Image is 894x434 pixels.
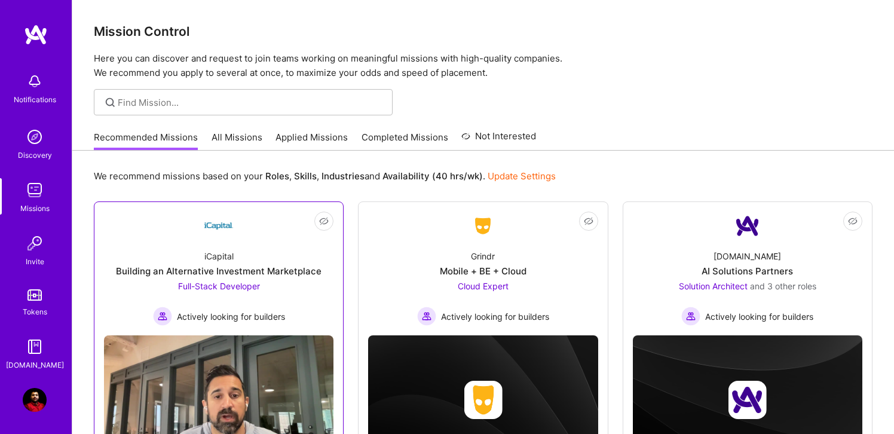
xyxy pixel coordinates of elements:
[848,216,858,226] i: icon EyeClosed
[20,388,50,412] a: User Avatar
[103,96,117,109] i: icon SearchGrey
[584,216,593,226] i: icon EyeClosed
[265,170,289,182] b: Roles
[368,212,598,326] a: Company LogoGrindrMobile + BE + CloudCloud Expert Actively looking for buildersActively looking f...
[702,265,793,277] div: AI Solutions Partners
[23,69,47,93] img: bell
[23,388,47,412] img: User Avatar
[204,250,234,262] div: iCapital
[23,125,47,149] img: discovery
[275,131,348,151] a: Applied Missions
[18,149,52,161] div: Discovery
[417,307,436,326] img: Actively looking for builders
[94,131,198,151] a: Recommended Missions
[733,212,762,240] img: Company Logo
[728,381,767,419] img: Company logo
[679,281,748,291] span: Solution Architect
[322,170,365,182] b: Industries
[94,24,872,39] h3: Mission Control
[23,231,47,255] img: Invite
[319,216,329,226] i: icon EyeClosed
[362,131,448,151] a: Completed Missions
[212,131,262,151] a: All Missions
[27,289,42,301] img: tokens
[705,310,813,323] span: Actively looking for builders
[23,178,47,202] img: teamwork
[94,51,872,80] p: Here you can discover and request to join teams working on meaningful missions with high-quality ...
[469,215,497,237] img: Company Logo
[750,281,816,291] span: and 3 other roles
[382,170,483,182] b: Availability (40 hrs/wk)
[6,359,64,371] div: [DOMAIN_NAME]
[204,212,233,240] img: Company Logo
[23,335,47,359] img: guide book
[681,307,700,326] img: Actively looking for builders
[464,381,502,419] img: Company logo
[24,24,48,45] img: logo
[153,307,172,326] img: Actively looking for builders
[471,250,495,262] div: Grindr
[23,305,47,318] div: Tokens
[440,265,526,277] div: Mobile + BE + Cloud
[458,281,509,291] span: Cloud Expert
[633,212,862,326] a: Company Logo[DOMAIN_NAME]AI Solutions PartnersSolution Architect and 3 other rolesActively lookin...
[20,202,50,215] div: Missions
[94,170,556,182] p: We recommend missions based on your , , and .
[294,170,317,182] b: Skills
[441,310,549,323] span: Actively looking for builders
[104,212,333,326] a: Company LogoiCapitalBuilding an Alternative Investment MarketplaceFull-Stack Developer Actively l...
[116,265,322,277] div: Building an Alternative Investment Marketplace
[26,255,44,268] div: Invite
[178,281,260,291] span: Full-Stack Developer
[488,170,556,182] a: Update Settings
[177,310,285,323] span: Actively looking for builders
[118,96,384,109] input: Find Mission...
[714,250,781,262] div: [DOMAIN_NAME]
[14,93,56,106] div: Notifications
[461,129,536,151] a: Not Interested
